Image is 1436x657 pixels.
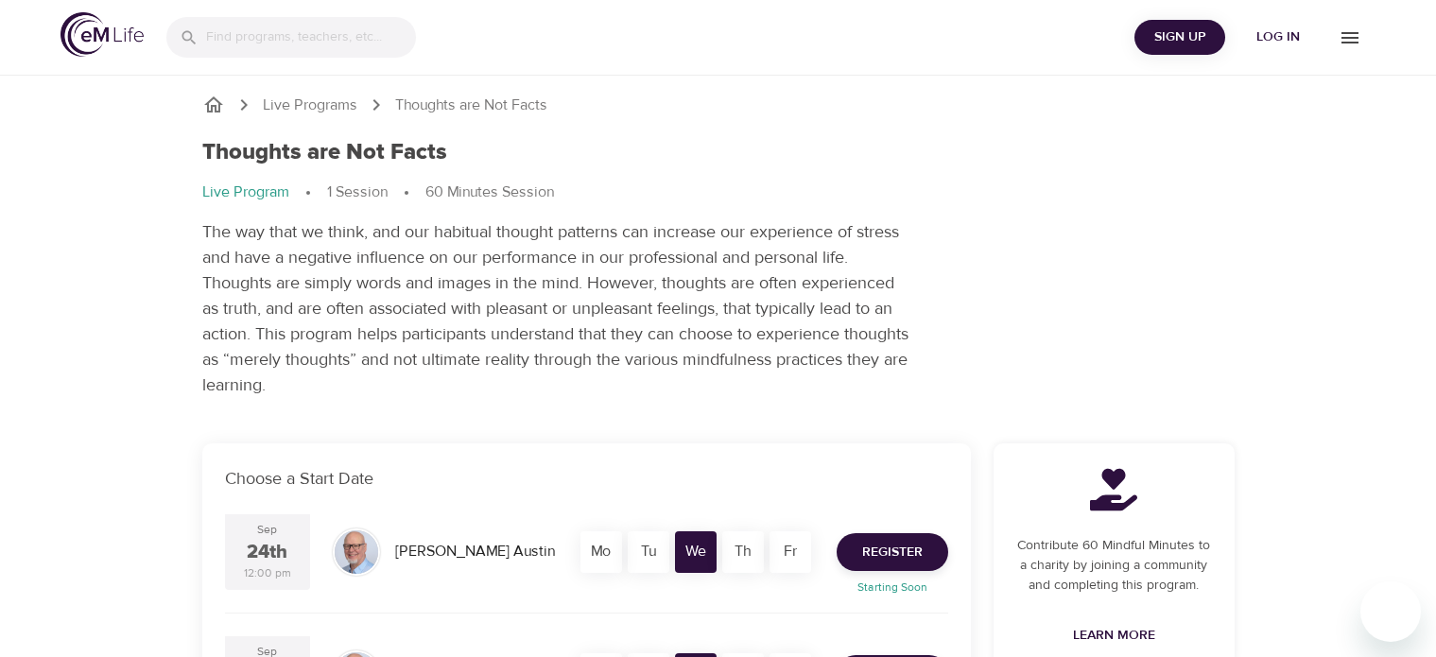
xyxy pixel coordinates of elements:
[388,533,562,570] div: [PERSON_NAME] Austin
[837,533,948,571] button: Register
[675,531,717,573] div: We
[263,95,357,116] a: Live Programs
[202,182,289,203] p: Live Program
[628,531,669,573] div: Tu
[580,531,622,573] div: Mo
[1360,581,1421,642] iframe: Button to launch messaging window
[1142,26,1218,49] span: Sign Up
[61,12,144,57] img: logo
[225,466,948,492] p: Choose a Start Date
[327,182,388,203] p: 1 Session
[244,565,291,581] div: 12:00 pm
[862,541,923,564] span: Register
[1240,26,1316,49] span: Log in
[770,531,811,573] div: Fr
[1065,618,1163,653] a: Learn More
[247,539,287,566] div: 24th
[206,17,416,58] input: Find programs, teachers, etc...
[202,139,447,166] h1: Thoughts are Not Facts
[1324,11,1375,63] button: menu
[257,522,277,538] div: Sep
[825,579,960,596] p: Starting Soon
[1134,20,1225,55] button: Sign Up
[1233,20,1324,55] button: Log in
[202,94,1235,116] nav: breadcrumb
[425,182,554,203] p: 60 Minutes Session
[202,182,1235,204] nav: breadcrumb
[395,95,547,116] p: Thoughts are Not Facts
[1016,536,1212,596] p: Contribute 60 Mindful Minutes to a charity by joining a community and completing this program.
[1073,624,1155,648] span: Learn More
[202,219,911,398] p: The way that we think, and our habitual thought patterns can increase our experience of stress an...
[722,531,764,573] div: Th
